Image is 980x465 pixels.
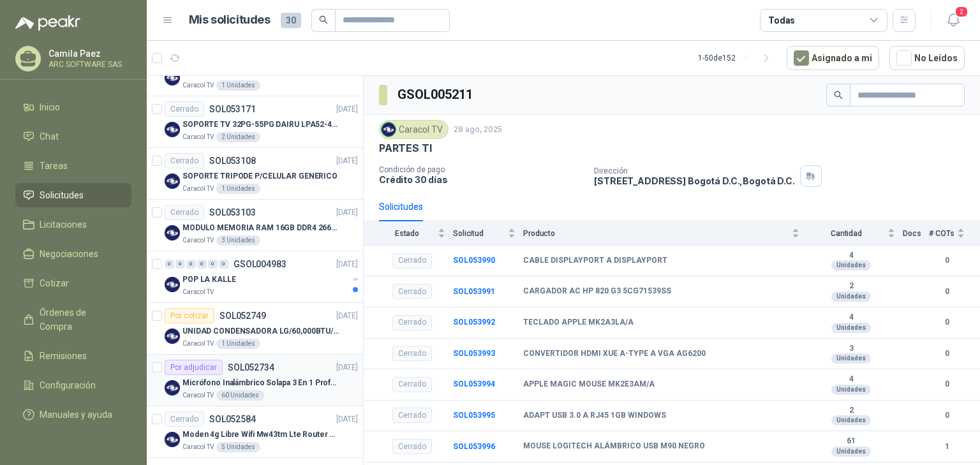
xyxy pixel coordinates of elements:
span: Manuales y ayuda [40,408,112,422]
a: SOL053994 [453,380,495,388]
a: Tareas [15,154,131,178]
p: Camila Paez [48,49,128,58]
b: 0 [929,255,965,267]
b: CARGADOR AC HP 820 G3 5CG71539SS [523,286,671,297]
p: SOL053108 [209,156,256,165]
b: 3 [807,344,895,354]
div: Unidades [831,353,871,364]
b: 0 [929,348,965,360]
div: 0 [165,260,174,269]
p: Caracol TV [182,339,214,349]
th: Docs [903,221,929,245]
p: Dirección [594,166,794,175]
div: Cerrado [165,101,204,117]
p: Caracol TV [182,184,214,194]
button: Asignado a mi [787,46,879,70]
b: TECLADO APPLE MK2A3LA/A [523,318,634,328]
div: 1 Unidades [216,80,260,91]
span: Cantidad [807,229,885,238]
p: Micrófono Inalámbrico Solapa 3 En 1 Profesional F11-2 X2 [182,377,341,389]
a: SOL053992 [453,318,495,327]
div: Unidades [831,415,871,425]
p: Caracol TV [182,287,214,297]
p: Caracol TV [182,390,214,401]
div: Unidades [831,292,871,302]
th: # COTs [929,221,980,245]
span: # COTs [929,229,954,238]
p: Crédito 30 días [379,174,584,185]
img: Company Logo [165,328,180,344]
span: Licitaciones [40,218,87,232]
a: Remisiones [15,344,131,368]
div: Cerrado [165,153,204,168]
img: Company Logo [165,122,180,137]
div: Cerrado [165,205,204,220]
p: [DATE] [336,310,358,322]
p: SOL053103 [209,208,256,217]
a: SOL053990 [453,256,495,265]
p: UNIDAD CONDENSADORA LG/60,000BTU/220V/R410A: I [182,325,341,337]
p: [DATE] [336,258,358,270]
a: SOL053996 [453,442,495,451]
div: Unidades [831,260,871,270]
b: 0 [929,410,965,422]
p: Moden 4g Libre Wifi Mw43tm Lte Router Móvil Internet 5ghz [182,429,341,441]
div: Unidades [831,447,871,457]
div: Unidades [831,323,871,333]
a: SOL053993 [453,349,495,358]
b: 2 [807,406,895,416]
b: MOUSE LOGITECH ALÁMBRICO USB M90 NEGRO [523,441,705,452]
b: 0 [929,316,965,328]
p: Caracol TV [182,132,214,142]
th: Cantidad [807,221,903,245]
th: Producto [523,221,807,245]
div: Cerrado [165,411,204,427]
div: Cerrado [392,439,432,454]
button: No Leídos [889,46,965,70]
div: 60 Unidades [216,390,264,401]
p: SOPORTE TRIPODE P/CELULAR GENERICO [182,170,338,182]
span: Negociaciones [40,247,98,261]
p: Caracol TV [182,235,214,246]
span: Estado [379,229,435,238]
span: Órdenes de Compra [40,306,119,334]
p: [DATE] [336,413,358,425]
div: 3 Unidades [216,235,260,246]
b: 4 [807,313,895,323]
b: 61 [807,436,895,447]
a: SOL053991 [453,287,495,296]
img: Logo peakr [15,15,80,31]
img: Company Logo [165,70,180,85]
p: [DATE] [336,155,358,167]
span: search [319,15,328,24]
img: Company Logo [165,432,180,447]
p: [DATE] [336,207,358,219]
p: 28 ago, 2025 [454,124,502,136]
p: SOL052734 [228,363,274,372]
span: Solicitud [453,229,505,238]
div: Por adjudicar [165,360,223,375]
span: search [834,91,843,100]
b: CONVERTIDOR HDMI XUE A-TYPE A VGA AG6200 [523,349,706,359]
div: 1 Unidades [216,184,260,194]
span: Chat [40,129,59,144]
b: 0 [929,286,965,298]
b: 4 [807,374,895,385]
a: Manuales y ayuda [15,402,131,427]
h3: GSOL005211 [397,85,475,105]
a: Por adjudicarSOL052734[DATE] Company LogoMicrófono Inalámbrico Solapa 3 En 1 Profesional F11-2 X2... [147,355,363,406]
p: Condición de pago [379,165,584,174]
a: Por cotizarSOL052749[DATE] Company LogoUNIDAD CONDENSADORA LG/60,000BTU/220V/R410A: ICaracol TV1 ... [147,303,363,355]
span: Remisiones [40,349,87,363]
b: 0 [929,378,965,390]
a: Chat [15,124,131,149]
p: ARC SOFTWARE SAS [48,61,128,68]
div: 2 Unidades [216,132,260,142]
b: APPLE MAGIC MOUSE MK2E3AM/A [523,380,655,390]
div: 1 Unidades [216,339,260,349]
a: Cotizar [15,271,131,295]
